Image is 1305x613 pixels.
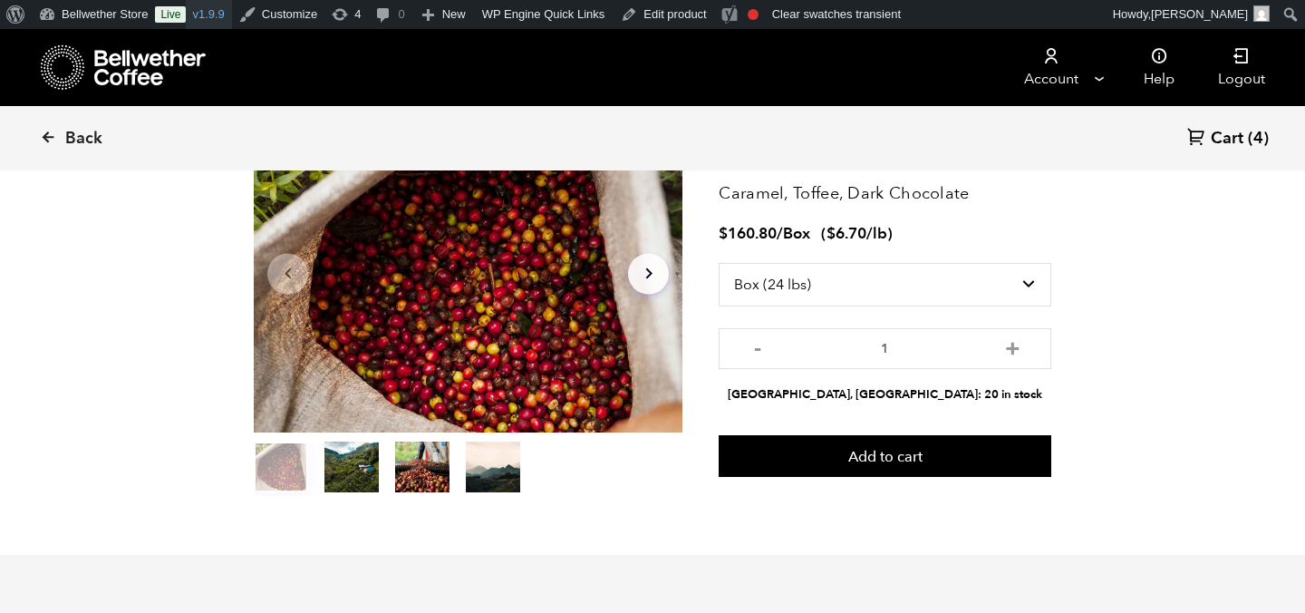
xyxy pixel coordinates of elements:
[1196,29,1287,106] a: Logout
[1001,337,1024,355] button: +
[719,223,728,244] span: $
[995,29,1107,106] a: Account
[1122,29,1196,106] a: Help
[866,223,887,244] span: /lb
[821,223,893,244] span: ( )
[65,128,102,150] span: Back
[1151,7,1248,21] span: [PERSON_NAME]
[719,223,777,244] bdi: 160.80
[1248,128,1269,150] span: (4)
[719,144,1051,175] h2: Meridian Blend
[719,435,1051,477] button: Add to cart
[746,337,768,355] button: -
[155,6,186,23] a: Live
[719,386,1051,404] li: [GEOGRAPHIC_DATA], [GEOGRAPHIC_DATA]: 20 in stock
[783,223,810,244] span: Box
[719,181,1051,206] p: Caramel, Toffee, Dark Chocolate
[826,223,836,244] span: $
[826,223,866,244] bdi: 6.70
[748,9,759,20] div: Focus keyphrase not set
[777,223,783,244] span: /
[1187,127,1269,151] a: Cart (4)
[1211,128,1243,150] span: Cart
